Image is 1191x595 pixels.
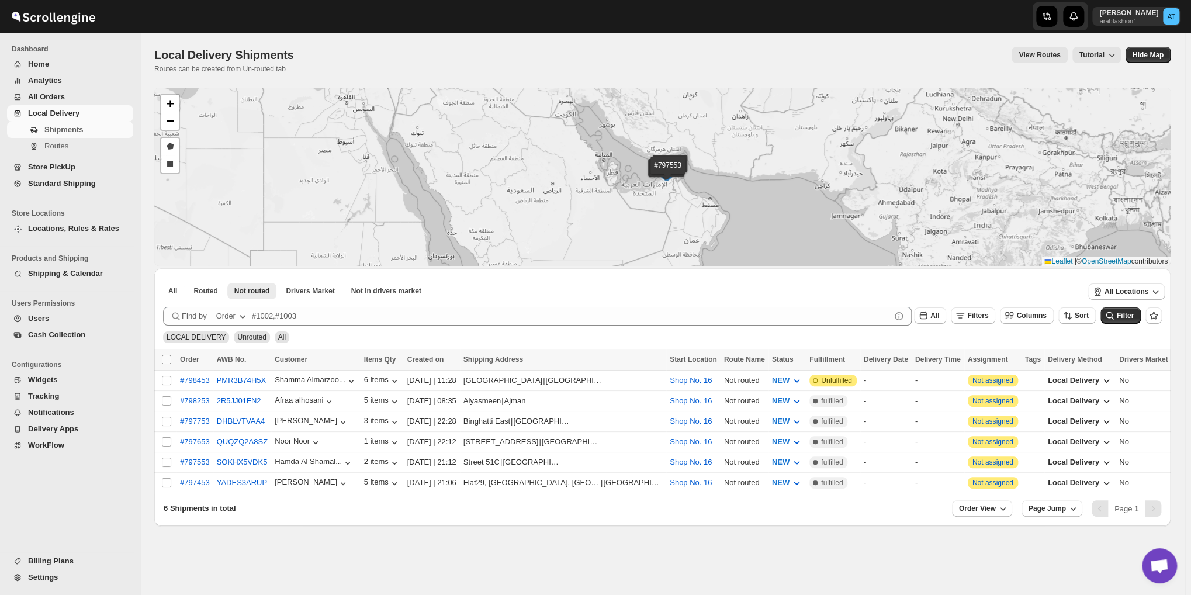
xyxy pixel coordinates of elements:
div: [GEOGRAPHIC_DATA] [542,436,601,448]
span: Page Jump [1029,504,1066,513]
button: NEW [765,412,809,431]
div: No [1119,456,1168,468]
span: − [167,113,174,128]
button: SOKHX5VDK5 [217,458,268,466]
span: Local Delivery [28,109,79,117]
button: view route [1012,47,1067,63]
button: Shamma Almarzoo... [275,375,357,387]
button: Un-claimable [344,283,428,299]
span: | [1075,257,1076,265]
span: Delivery Time [915,355,961,364]
div: Order [216,310,236,322]
button: Notifications [7,404,133,421]
button: Columns [1000,307,1053,324]
span: WorkFlow [28,441,64,449]
span: fulfilled [821,478,843,487]
button: PMR3B74H5X [217,376,266,385]
div: [GEOGRAPHIC_DATA] , Alperton [603,477,663,489]
div: Not routed [724,416,765,427]
div: - [915,456,961,468]
button: Unrouted [227,283,277,299]
div: - [864,477,908,489]
button: Map action label [1126,47,1171,63]
div: Not routed [724,456,765,468]
button: 2R5JJ01FN2 [217,396,261,405]
button: Not assigned [972,417,1013,426]
span: Tags [1025,355,1041,364]
span: Store Locations [12,209,134,218]
div: - [864,416,908,427]
button: Locations, Rules & Rates [7,220,133,237]
span: + [167,96,174,110]
button: Local Delivery [1041,371,1119,390]
a: Draw a polygon [161,138,179,155]
button: Local Delivery [1041,473,1119,492]
span: Status [772,355,794,364]
div: - [915,436,961,448]
button: Users [7,310,133,327]
div: [GEOGRAPHIC_DATA] [463,375,542,386]
div: - [915,395,961,407]
span: Unrouted [237,333,266,341]
div: - [915,416,961,427]
button: Shop No. 16 [670,458,712,466]
span: All [168,286,177,296]
button: 1 items [364,437,400,448]
div: © contributors [1041,257,1171,267]
div: [GEOGRAPHIC_DATA] [513,416,573,427]
div: Binghatti East [463,416,510,427]
span: Fulfillment [809,355,845,364]
span: NEW [772,458,790,466]
div: #798453 [180,376,210,385]
div: - [915,477,961,489]
button: Noor Noor [275,437,321,448]
span: Cash Collection [28,330,85,339]
button: Filter [1100,307,1141,324]
span: Not in drivers market [351,286,421,296]
div: [DATE] | 21:06 [407,477,456,489]
span: Locations, Rules & Rates [28,224,119,233]
button: DHBLVTVAA4 [217,417,265,426]
span: Filter [1117,312,1134,320]
button: Local Delivery [1041,453,1119,472]
button: All [161,283,184,299]
div: No [1119,477,1168,489]
button: Shipments [7,122,133,138]
span: NEW [772,437,790,446]
button: Routes [7,138,133,154]
span: Notifications [28,408,74,417]
span: Start Location [670,355,717,364]
div: [STREET_ADDRESS] [463,436,539,448]
div: - [864,375,908,386]
span: fulfilled [821,437,843,447]
div: | [463,416,663,427]
span: Shipping & Calendar [28,269,103,278]
button: 6 items [364,375,400,387]
span: Unfulfilled [821,376,852,385]
button: 2 items [364,457,400,469]
div: [DATE] | 21:12 [407,456,456,468]
input: #1002,#1003 [252,307,891,326]
button: NEW [765,473,809,492]
button: Not assigned [972,458,1013,466]
button: Local Delivery [1041,412,1119,431]
div: Flat29, [GEOGRAPHIC_DATA], [GEOGRAPHIC_DATA]. Ha01PR [463,477,600,489]
img: Marker [662,164,679,177]
span: Widgets [28,375,57,384]
div: [GEOGRAPHIC_DATA] [503,456,562,468]
div: Not routed [724,477,765,489]
span: Sort [1075,312,1089,320]
span: Find by [182,310,207,322]
span: Home [28,60,49,68]
p: [PERSON_NAME] [1099,8,1158,18]
span: LOCAL DELIVERY [167,333,226,341]
span: Created on [407,355,444,364]
span: Users [28,314,49,323]
button: Order [209,307,255,326]
button: Routed [186,283,224,299]
button: 3 items [364,416,400,428]
div: Afraa alhosani [275,396,335,407]
div: Ajman [504,395,525,407]
div: Street 51C [463,456,500,468]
